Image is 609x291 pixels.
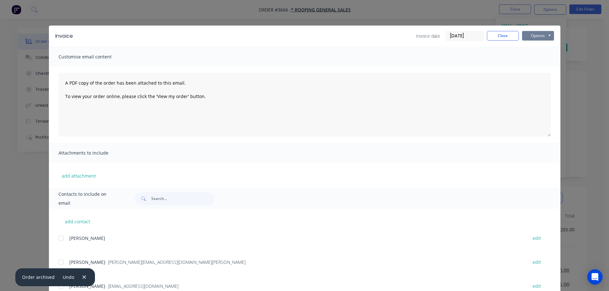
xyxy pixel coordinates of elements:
button: edit [529,234,545,242]
span: Invoice date [416,33,440,39]
span: - [PERSON_NAME][EMAIL_ADDRESS][DOMAIN_NAME][PERSON_NAME] [105,259,246,265]
button: edit [529,258,545,266]
button: edit [529,282,545,290]
input: Search... [151,192,215,205]
span: [PERSON_NAME] [69,259,105,265]
button: Close [487,31,519,41]
span: - [EMAIL_ADDRESS][DOMAIN_NAME] [105,283,178,289]
span: Attachments to include [59,149,129,157]
div: Open Intercom Messenger [587,269,603,285]
span: [PERSON_NAME] [69,235,105,241]
button: Undo [59,273,78,281]
textarea: A PDF copy of the order has been attached to this email. To view your order online, please click ... [59,73,551,137]
span: Customise email content [59,52,129,61]
button: add contact [59,217,97,226]
button: add attachment [59,171,99,180]
span: Contacts to include on email [59,190,119,208]
button: Options [522,31,554,41]
div: Invoice [55,32,73,40]
div: Order archived [22,274,55,280]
